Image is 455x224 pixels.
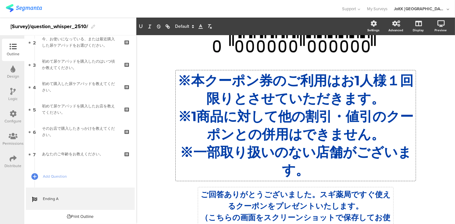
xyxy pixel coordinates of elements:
[33,106,36,113] span: 5
[177,72,414,108] p: ※本クーポン券のご利用はお1人様１回限りとさせていただきます。
[5,118,22,124] div: Configure
[26,76,135,98] a: 4 初めて購入した尿ケアパッドを教えてください。
[7,51,20,57] div: Outline
[26,53,135,76] a: 3 初めて尿ケアパッドを購入したのはいつ頃か教えてください。
[11,21,88,32] div: [Survey]/question_whisper_2510/
[43,173,125,180] span: Add Question
[26,31,135,53] a: 2 今、お使いになっている、または最近購入した尿ケアパッドをお選びください。
[42,125,118,138] div: そのお店で購入したきっかけを教えてください。
[177,108,414,143] p: ※1商品に対して他の割引・値引のクーポンとの併用はできません。
[26,98,135,120] a: 5 初めて尿ケアパッドを購入したお店を教えてください。
[43,196,125,202] span: Ending A
[201,190,391,211] strong: ご回答ありがとうございました。スギ薬局ですぐ使えるクーポンをプレゼントいたします。
[33,151,36,158] span: 7
[7,73,19,79] div: Design
[435,28,447,33] div: Preview
[33,61,36,68] span: 3
[33,128,36,135] span: 6
[42,36,118,49] div: 今、お使いになっている、または最近購入した尿ケアパッドをお選びください。
[5,163,22,169] div: Distribute
[42,81,118,93] div: 初めて購入した尿ケアパッドを教えてください。
[26,188,135,210] a: Ending A
[42,58,118,71] div: 初めて尿ケアパッドを購入したのはいつ頃か教えてください。
[394,6,445,12] div: JoltX [GEOGRAPHIC_DATA]
[67,213,94,220] div: Print Outline
[26,143,135,165] a: 7 あなたのご年齢をお教えください。
[177,143,414,179] p: ※一部取り扱いのない店舗がございます。
[42,151,118,157] div: あなたのご年齢をお教えください。
[3,141,24,146] div: Permissions
[33,83,36,90] span: 4
[26,120,135,143] a: 6 そのお店で購入したきっかけを教えてください。
[342,6,356,12] span: Support
[388,28,403,33] div: Advanced
[6,4,42,12] img: segmanta logo
[367,28,379,33] div: Settings
[9,96,18,102] div: Logic
[42,103,118,116] div: 初めて尿ケアパッドを購入したお店を教えてください。
[33,39,36,46] span: 2
[413,28,424,33] div: Display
